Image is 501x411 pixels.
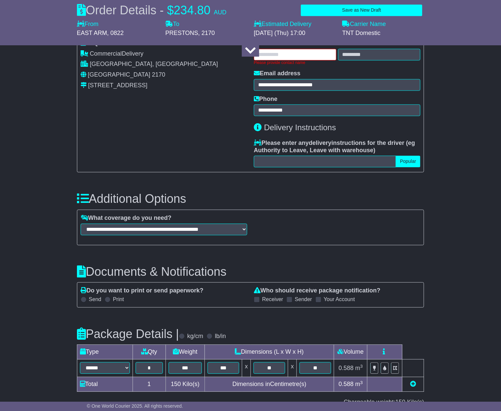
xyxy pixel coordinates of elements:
[360,380,363,385] sup: 3
[77,30,107,37] span: EAST ARM
[254,140,415,154] span: eg Authority to Leave, Leave with warehouse
[254,287,380,295] label: Who should receive package notification?
[288,360,297,377] td: x
[410,381,416,388] a: Add new item
[395,399,405,406] span: 150
[254,140,420,154] label: Please enter any instructions for the driver ( )
[81,215,172,222] label: What coverage do you need?
[214,9,227,16] span: AUD
[152,72,165,78] span: 2170
[166,345,205,360] td: Weight
[77,21,99,28] label: From
[254,30,336,37] div: [DATE] (Thu) 17:00
[90,51,122,57] span: Commercial
[77,3,227,18] div: Order Details -
[90,61,218,68] span: [GEOGRAPHIC_DATA], [GEOGRAPHIC_DATA]
[81,287,204,295] label: Do you want to print or send paperwork?
[309,140,331,147] span: delivery
[355,365,363,372] span: m
[133,345,166,360] td: Qty
[339,365,354,372] span: 0.588
[205,377,334,392] td: Dimensions in Centimetre(s)
[339,381,354,388] span: 0.588
[77,399,424,406] div: Chargeable weight: Kilo(s)
[342,30,424,37] div: TNT Domestic
[324,296,355,303] label: Your Account
[187,333,203,340] label: kg/cm
[396,156,420,168] button: Popular
[334,345,367,360] td: Volume
[113,296,124,303] label: Print
[81,51,247,58] div: Delivery
[77,345,133,360] td: Type
[77,377,133,392] td: Total
[167,4,174,17] span: $
[301,5,423,16] button: Save as New Draft
[264,123,336,132] span: Delivery Instructions
[205,345,334,360] td: Dimensions (L x W x H)
[254,70,300,78] label: Email address
[242,360,251,377] td: x
[77,265,424,279] h3: Documents & Notifications
[77,193,424,206] h3: Additional Options
[77,328,179,341] h3: Package Details |
[166,377,205,392] td: Kilo(s)
[171,381,181,388] span: 150
[295,296,312,303] label: Sender
[87,403,183,409] span: © One World Courier 2025. All rights reserved.
[254,96,277,103] label: Phone
[355,381,363,388] span: m
[107,30,124,37] span: , 0822
[262,296,283,303] label: Receiver
[88,72,150,78] span: [GEOGRAPHIC_DATA]
[215,333,226,340] label: lb/in
[360,364,363,369] sup: 3
[342,21,386,28] label: Carrier Name
[174,4,211,17] span: 234.80
[89,296,101,303] label: Send
[254,61,336,65] div: Please provide contact name
[254,21,336,28] label: Estimated Delivery
[133,377,166,392] td: 1
[165,30,198,37] span: PRESTONS
[198,30,215,37] span: , 2170
[88,82,148,90] div: [STREET_ADDRESS]
[165,21,179,28] label: To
